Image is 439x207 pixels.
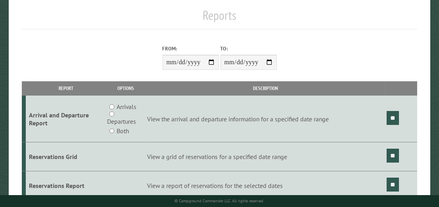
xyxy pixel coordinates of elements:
th: Report [26,81,106,95]
label: From: [163,45,219,52]
h1: Reports [22,8,417,29]
label: To: [220,45,277,52]
div: Keywords by Traffic [88,51,134,56]
div: v 4.0.25 [22,13,39,19]
img: tab_domain_overview_orange.svg [21,50,28,56]
div: Domain: [DOMAIN_NAME] [21,21,87,27]
label: Arrivals [117,102,136,111]
img: logo_orange.svg [13,13,19,19]
td: View the arrival and departure information for a specified date range [146,96,385,142]
small: © Campground Commander LLC. All rights reserved. [175,198,265,203]
img: tab_keywords_by_traffic_grey.svg [79,50,85,56]
label: Both [117,126,129,136]
td: Arrival and Departure Report [26,96,106,142]
td: View a grid of reservations for a specified date range [146,142,385,171]
div: Domain Overview [30,51,71,56]
td: View a report of reservations for the selected dates [146,171,385,200]
label: Departures [107,117,136,126]
th: Options [106,81,146,95]
td: Reservations Report [26,171,106,200]
img: website_grey.svg [13,21,19,27]
th: Description [146,81,385,95]
td: Reservations Grid [26,142,106,171]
